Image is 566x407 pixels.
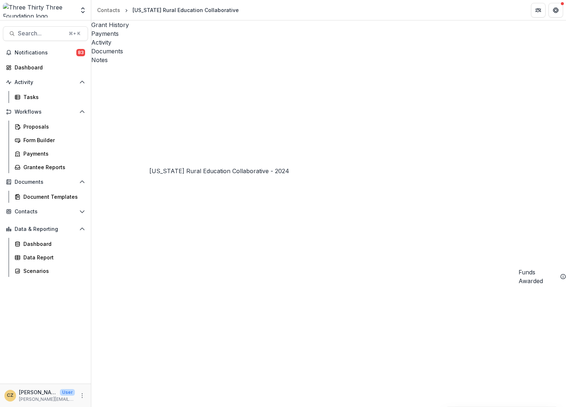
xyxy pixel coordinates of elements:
[3,176,88,188] button: Open Documents
[19,396,75,403] p: [PERSON_NAME][EMAIL_ADDRESS][DOMAIN_NAME]
[7,393,14,398] div: Christine Zachai
[531,3,546,18] button: Partners
[12,191,88,203] a: Document Templates
[548,3,563,18] button: Get Help
[15,64,82,71] div: Dashboard
[15,79,76,85] span: Activity
[12,91,88,103] a: Tasks
[67,30,82,38] div: ⌘ + K
[78,3,88,18] button: Open entity switcher
[3,223,88,235] button: Open Data & Reporting
[133,6,239,14] div: [US_STATE] Rural Education Collaborative
[91,38,566,47] a: Activity
[78,391,87,400] button: More
[97,6,120,14] div: Contacts
[23,150,82,157] div: Payments
[19,388,57,396] p: [PERSON_NAME]
[12,161,88,173] a: Grantee Reports
[3,3,75,18] img: Three Thirty Three Foundation logo
[12,148,88,160] a: Payments
[15,50,76,56] span: Notifications
[23,93,82,101] div: Tasks
[15,226,76,232] span: Data & Reporting
[12,134,88,146] a: Form Builder
[94,5,123,15] a: Contacts
[23,123,82,130] div: Proposals
[12,121,88,133] a: Proposals
[3,76,88,88] button: Open Activity
[15,109,76,115] span: Workflows
[91,47,566,56] a: Documents
[12,265,88,277] a: Scenarios
[15,179,76,185] span: Documents
[12,251,88,263] a: Data Report
[76,49,85,56] span: 83
[3,26,88,41] button: Search...
[23,254,82,261] div: Data Report
[91,29,566,38] a: Payments
[519,268,557,285] h2: Funds Awarded
[12,238,88,250] a: Dashboard
[3,206,88,217] button: Open Contacts
[91,20,566,29] a: Grant History
[15,209,76,215] span: Contacts
[23,193,82,201] div: Document Templates
[91,56,566,64] a: Notes
[3,61,88,73] a: Dashboard
[18,30,64,37] span: Search...
[23,163,82,171] div: Grantee Reports
[3,47,88,58] button: Notifications83
[23,240,82,248] div: Dashboard
[23,136,82,144] div: Form Builder
[60,389,75,396] p: User
[94,5,242,15] nav: breadcrumb
[3,106,88,118] button: Open Workflows
[23,267,82,275] div: Scenarios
